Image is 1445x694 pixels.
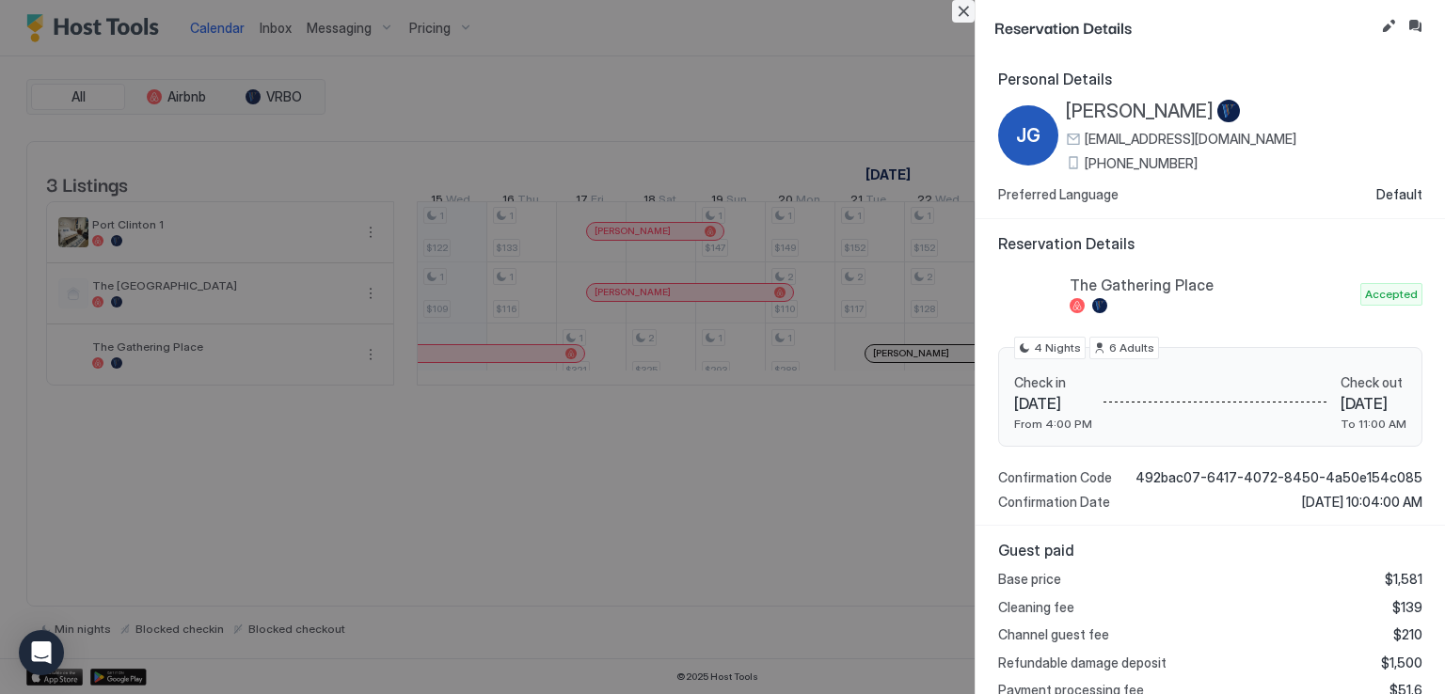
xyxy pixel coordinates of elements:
[1393,626,1422,643] span: $210
[1034,339,1081,356] span: 4 Nights
[998,70,1422,88] span: Personal Details
[1377,15,1400,38] button: Edit reservation
[1385,571,1422,588] span: $1,581
[1014,417,1092,431] span: From 4:00 PM
[1085,155,1198,172] span: [PHONE_NUMBER]
[998,234,1422,253] span: Reservation Details
[1066,100,1214,123] span: [PERSON_NAME]
[1014,394,1092,413] span: [DATE]
[1392,599,1422,616] span: $139
[1070,276,1353,294] span: The Gathering Place
[1014,374,1092,391] span: Check in
[1302,494,1422,511] span: [DATE] 10:04:00 AM
[1016,121,1040,150] span: JG
[998,264,1058,324] div: listing image
[1109,339,1154,356] span: 6 Adults
[1404,15,1426,38] button: Inbox
[1376,186,1422,203] span: Default
[1381,655,1422,671] span: $1,500
[998,541,1422,560] span: Guest paid
[19,630,64,675] div: Open Intercom Messenger
[998,655,1167,671] span: Refundable damage deposit
[998,571,1061,588] span: Base price
[1085,131,1296,148] span: [EMAIL_ADDRESS][DOMAIN_NAME]
[1135,469,1422,486] span: 492bac07-6417-4072-8450-4a50e154c085
[998,494,1110,511] span: Confirmation Date
[994,15,1374,39] span: Reservation Details
[998,186,1119,203] span: Preferred Language
[1341,374,1406,391] span: Check out
[998,599,1074,616] span: Cleaning fee
[1365,286,1418,303] span: Accepted
[1341,417,1406,431] span: To 11:00 AM
[998,469,1112,486] span: Confirmation Code
[998,626,1109,643] span: Channel guest fee
[1341,394,1406,413] span: [DATE]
